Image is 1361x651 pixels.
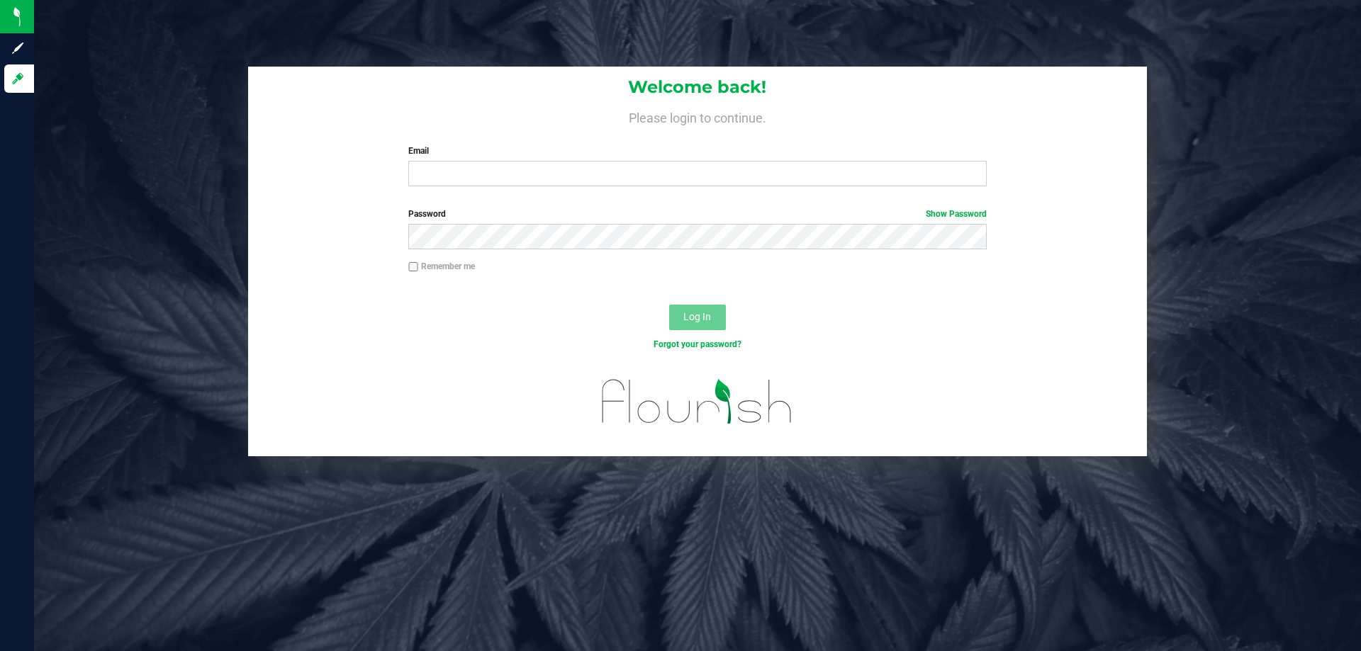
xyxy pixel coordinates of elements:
[408,260,475,273] label: Remember me
[654,339,741,349] a: Forgot your password?
[408,145,986,157] label: Email
[585,366,810,438] img: flourish_logo.svg
[683,311,711,322] span: Log In
[248,108,1147,125] h4: Please login to continue.
[408,209,446,219] span: Password
[11,72,25,86] inline-svg: Log in
[926,209,987,219] a: Show Password
[248,78,1147,96] h1: Welcome back!
[669,305,726,330] button: Log In
[408,262,418,272] input: Remember me
[11,41,25,55] inline-svg: Sign up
